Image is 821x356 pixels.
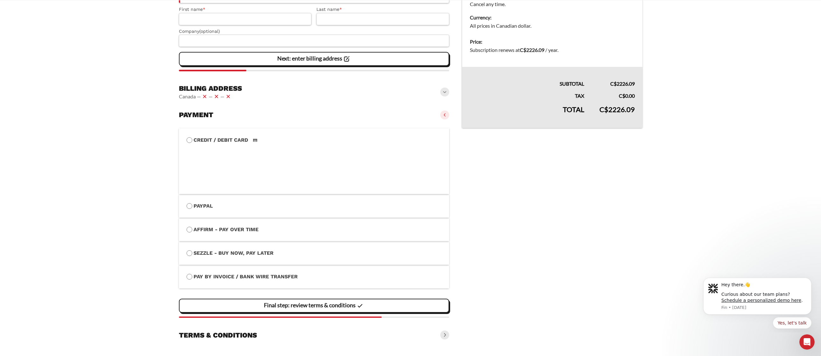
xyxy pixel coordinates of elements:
[470,38,634,46] dt: Price:
[470,22,634,30] dd: All prices in Canadian dollar.
[187,137,192,143] input: Credit / Debit CardCredit / Debit Card
[187,273,442,281] label: Pay by Invoice / Bank Wire Transfer
[249,136,261,144] img: Credit / Debit Card
[610,81,635,87] bdi: 2226.09
[799,334,815,350] iframe: Intercom live chat
[187,250,192,256] input: Sezzle - Buy Now, Pay Later
[187,136,442,144] label: Credit / Debit Card
[185,143,441,187] iframe: Secure payment input frame
[462,88,592,100] th: Tax
[187,249,442,257] label: Sezzle - Buy Now, Pay Later
[694,272,821,332] iframe: Intercom notifications message
[199,29,220,34] span: (optional)
[520,47,526,53] span: C$
[610,81,617,87] span: C$
[520,47,544,53] bdi: 2226.09
[470,13,634,22] dt: Currency:
[187,227,192,232] input: Affirm - Pay over time
[179,93,242,100] vaadin-horizontal-layout: Canada — — —
[316,6,449,13] label: Last name
[187,202,442,210] label: PayPal
[187,274,192,280] input: Pay by Invoice / Bank Wire Transfer
[599,105,608,114] span: C$
[462,67,592,88] th: Subtotal
[599,105,635,114] bdi: 2226.09
[179,331,257,340] h3: Terms & conditions
[179,299,449,313] vaadin-button: Final step: review terms & conditions
[179,52,449,66] vaadin-button: Next: enter billing address
[187,225,442,234] label: Affirm - Pay over time
[187,203,192,209] input: PayPal
[619,93,635,99] bdi: 0.00
[179,28,449,35] label: Company
[470,47,558,53] span: Subscription renews at .
[619,93,625,99] span: C$
[179,110,213,119] h3: Payment
[179,84,242,93] h3: Billing address
[179,6,312,13] label: First name
[545,47,557,53] span: / year
[462,100,592,128] th: Total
